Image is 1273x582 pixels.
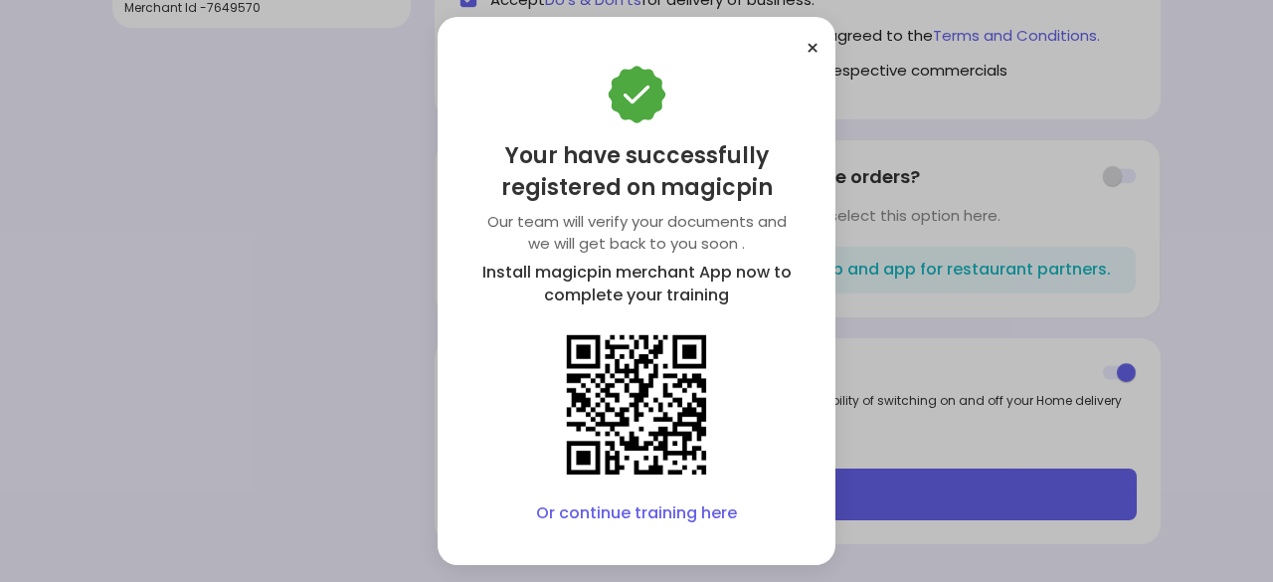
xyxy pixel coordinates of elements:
[607,65,666,124] img: Bmiey8A6pIvryUbuH9gNkaXLk_d0upLGesanSgfXTNQpErMybyzEx-Ux_6fu80IKHCRuIThfIE-JRLXil1y1pG8iRpVbs98nc...
[536,502,737,525] a: Or continue training here
[477,211,796,254] div: Our team will verify your documents and we will get back to you soon .
[557,325,716,485] img: QR code
[806,33,819,64] button: ×
[477,262,796,307] div: Install magicpin merchant App now to complete your training
[477,140,796,203] div: Your have successfully registered on magicpin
